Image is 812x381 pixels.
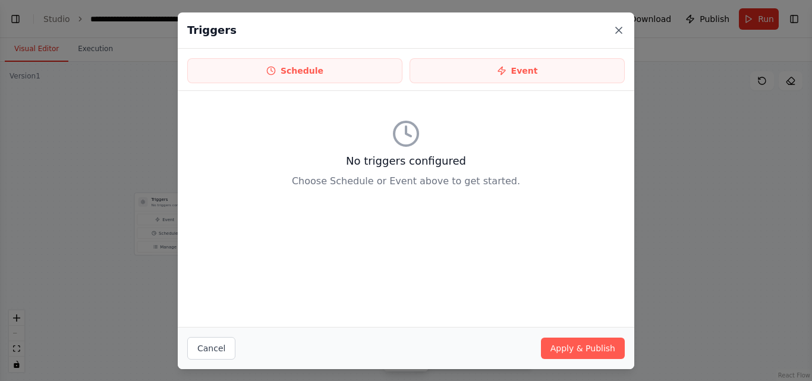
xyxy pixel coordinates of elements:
[187,58,402,83] button: Schedule
[187,153,625,169] h3: No triggers configured
[187,22,237,39] h2: Triggers
[541,338,625,359] button: Apply & Publish
[410,58,625,83] button: Event
[187,174,625,188] p: Choose Schedule or Event above to get started.
[187,337,235,360] button: Cancel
